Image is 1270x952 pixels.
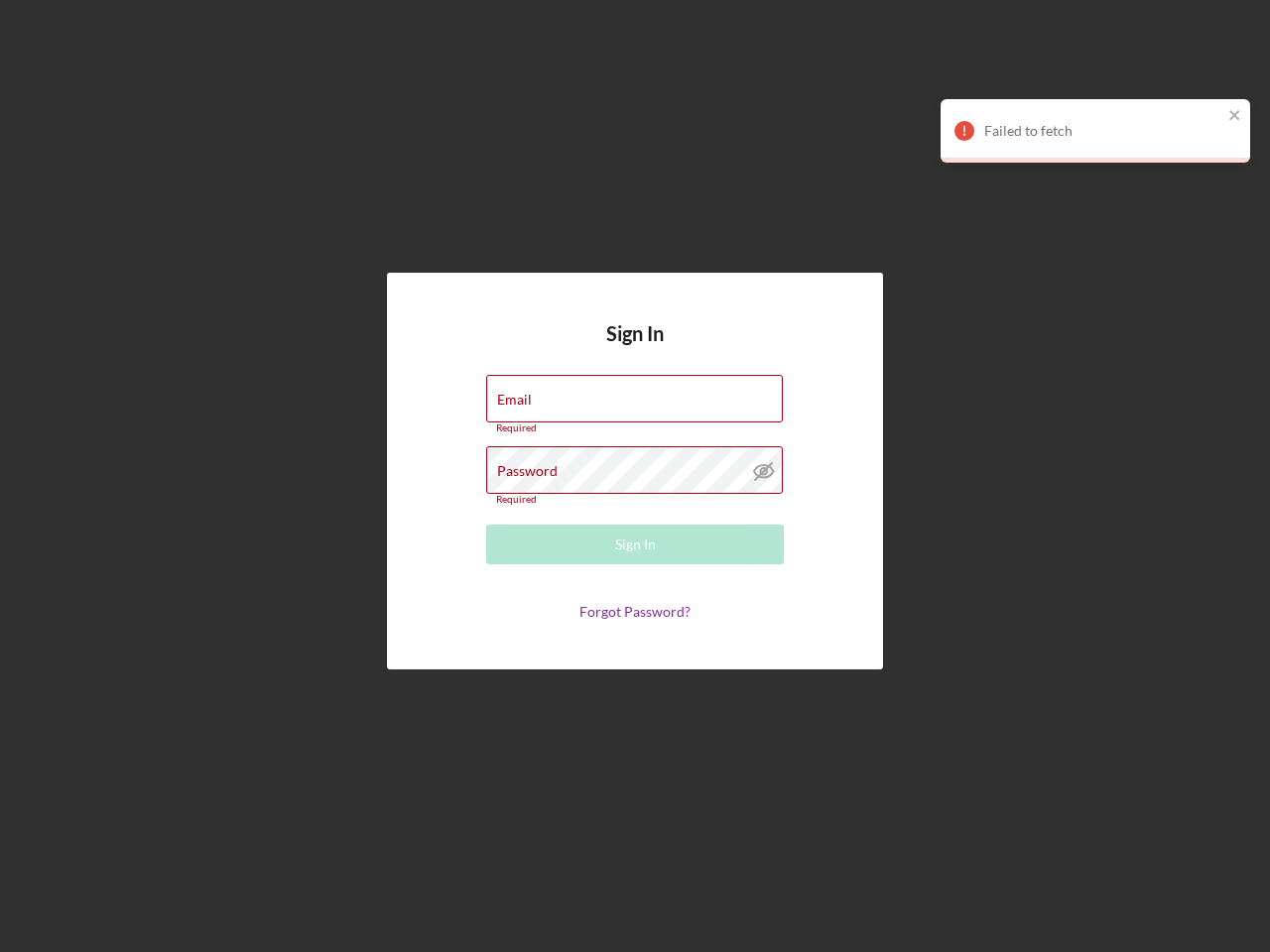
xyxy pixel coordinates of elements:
[486,494,784,506] div: Required
[984,123,1222,139] div: Failed to fetch
[615,525,656,564] div: Sign In
[1228,107,1242,126] button: close
[606,322,664,375] h4: Sign In
[497,463,558,479] label: Password
[486,422,784,434] div: Required
[579,603,691,620] a: Forgot Password?
[486,525,784,564] button: Sign In
[497,392,532,408] label: Email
